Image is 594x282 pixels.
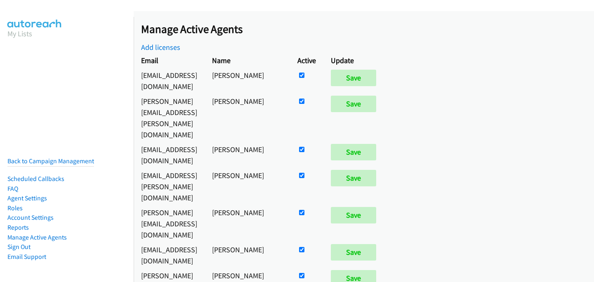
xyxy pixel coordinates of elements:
td: [PERSON_NAME] [205,68,290,94]
a: Back to Campaign Management [7,157,94,165]
a: My Lists [7,29,32,38]
a: Manage Active Agents [7,233,67,241]
input: Save [331,207,376,223]
input: Save [331,96,376,112]
th: Active [290,53,323,68]
th: Email [134,53,205,68]
h2: Manage Active Agents [141,22,594,36]
input: Save [331,70,376,86]
iframe: Resource Center [570,108,594,174]
a: Add licenses [141,42,180,52]
iframe: Checklist [524,246,588,276]
a: Account Settings [7,214,54,221]
input: Save [331,144,376,160]
td: [PERSON_NAME] [205,142,290,168]
a: Email Support [7,253,46,261]
td: [EMAIL_ADDRESS][PERSON_NAME][DOMAIN_NAME] [134,168,205,205]
td: [PERSON_NAME][EMAIL_ADDRESS][DOMAIN_NAME] [134,205,205,242]
td: [EMAIL_ADDRESS][DOMAIN_NAME] [134,68,205,94]
a: Reports [7,223,29,231]
td: [PERSON_NAME] [205,242,290,268]
a: Sign Out [7,243,31,251]
td: [PERSON_NAME] [205,94,290,142]
td: [PERSON_NAME][EMAIL_ADDRESS][PERSON_NAME][DOMAIN_NAME] [134,94,205,142]
td: [EMAIL_ADDRESS][DOMAIN_NAME] [134,142,205,168]
td: [PERSON_NAME] [205,205,290,242]
a: Scheduled Callbacks [7,175,64,183]
a: FAQ [7,185,18,193]
td: [PERSON_NAME] [205,168,290,205]
td: [EMAIL_ADDRESS][DOMAIN_NAME] [134,242,205,268]
input: Save [331,170,376,186]
a: Agent Settings [7,194,47,202]
input: Save [331,244,376,261]
a: Roles [7,204,23,212]
th: Name [205,53,290,68]
th: Update [323,53,387,68]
